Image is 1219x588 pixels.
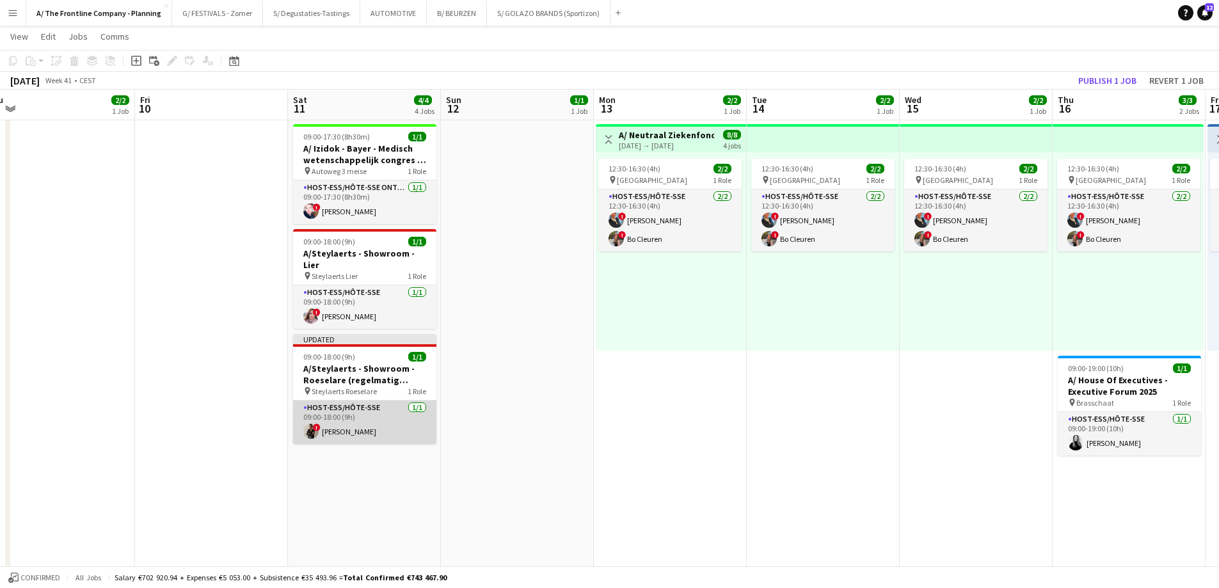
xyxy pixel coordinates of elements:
span: 1/1 [408,132,426,141]
span: ! [1077,231,1085,239]
button: S/ Degustaties-Tastings [263,1,360,26]
span: 16 [1056,101,1074,116]
span: 10 [138,101,150,116]
span: 13 [597,101,616,116]
button: AUTOMOTIVE [360,1,427,26]
app-job-card: Updated09:00-18:00 (9h)1/1A/Steylaerts - Showroom - Roeselare (regelmatig terugkerende opdracht) ... [293,334,436,444]
span: 2/2 [1029,95,1047,105]
div: Updated [293,334,436,344]
div: CEST [79,75,96,85]
app-card-role: Host-ess/Hôte-sse2/212:30-16:30 (4h)![PERSON_NAME]!Bo Cleuren [751,189,895,251]
div: [DATE] → [DATE] [619,141,714,150]
span: Steylaerts Lier [312,271,358,281]
a: Comms [95,28,134,45]
button: Confirmed [6,571,62,585]
span: 8/8 [723,130,741,139]
span: 1 Role [408,166,426,176]
span: Week 41 [42,75,74,85]
span: 1 Role [1019,175,1037,185]
div: 12:30-16:30 (4h)2/2 [GEOGRAPHIC_DATA]1 RoleHost-ess/Hôte-sse2/212:30-16:30 (4h)![PERSON_NAME]!Bo ... [904,159,1048,251]
span: 2/2 [713,164,731,173]
span: ! [313,203,321,211]
app-card-role: Host-ess/Hôte-sse Onthaal-Accueill1/109:00-17:30 (8h30m)![PERSON_NAME] [293,180,436,224]
span: View [10,31,28,42]
span: ! [771,212,779,220]
span: 1/1 [408,352,426,362]
span: 12:30-16:30 (4h) [1067,164,1119,173]
span: 09:00-18:00 (9h) [303,352,355,362]
span: 2/2 [1172,164,1190,173]
span: Edit [41,31,56,42]
span: 1 Role [1172,398,1191,408]
span: 1 Role [408,386,426,396]
span: 09:00-18:00 (9h) [303,237,355,246]
span: ! [313,308,321,316]
button: A/ The Frontline Company - Planning [26,1,172,26]
span: Brasschaat [1076,398,1114,408]
h3: A/Steylaerts - Showroom - Lier [293,248,436,271]
app-card-role: Host-ess/Hôte-sse1/109:00-19:00 (10h)[PERSON_NAME] [1058,412,1201,456]
app-card-role: Host-ess/Hôte-sse2/212:30-16:30 (4h)![PERSON_NAME]!Bo Cleuren [904,189,1048,251]
span: 1/1 [570,95,588,105]
span: [GEOGRAPHIC_DATA] [770,175,840,185]
span: 14 [750,101,767,116]
span: 1/1 [408,237,426,246]
button: Revert 1 job [1144,72,1209,89]
div: 12:30-16:30 (4h)2/2 [GEOGRAPHIC_DATA]1 RoleHost-ess/Hôte-sse2/212:30-16:30 (4h)![PERSON_NAME]!Bo ... [598,159,742,251]
span: Total Confirmed €743 467.90 [343,573,447,582]
h3: A/ House Of Executives - Executive Forum 2025 [1058,374,1201,397]
div: 4 jobs [723,139,741,150]
span: All jobs [73,573,104,582]
span: [GEOGRAPHIC_DATA] [617,175,687,185]
button: G/ FESTIVALS - Zomer [172,1,263,26]
span: 2/2 [1019,164,1037,173]
span: 4/4 [414,95,432,105]
div: 4 Jobs [415,106,434,116]
app-card-role: Host-ess/Hôte-sse2/212:30-16:30 (4h)![PERSON_NAME]!Bo Cleuren [1057,189,1200,251]
div: 1 Job [724,106,740,116]
app-job-card: 09:00-17:30 (8h30m)1/1A/ Izidok - Bayer - Medisch wetenschappelijk congres - Meise Autoweg 3 meis... [293,124,436,224]
span: 09:00-17:30 (8h30m) [303,132,370,141]
span: ! [771,231,779,239]
div: 1 Job [112,106,129,116]
button: B/ BEURZEN [427,1,487,26]
span: 12 [444,101,461,116]
span: ! [618,212,626,220]
span: Steylaerts Roeselare [312,386,377,396]
span: Thu [1058,94,1074,106]
div: 1 Job [1030,106,1046,116]
button: S/ GOLAZO BRANDS (Sportizon) [487,1,610,26]
h3: A/Steylaerts - Showroom - Roeselare (regelmatig terugkerende opdracht) [293,363,436,386]
span: ! [1077,212,1085,220]
div: [DATE] [10,74,40,87]
span: 15 [903,101,921,116]
span: 1/1 [1173,363,1191,373]
h3: A/ Izidok - Bayer - Medisch wetenschappelijk congres - Meise [293,143,436,166]
span: 12:30-16:30 (4h) [609,164,660,173]
div: 2 Jobs [1179,106,1199,116]
app-job-card: 09:00-18:00 (9h)1/1A/Steylaerts - Showroom - Lier Steylaerts Lier1 RoleHost-ess/Hôte-sse1/109:00-... [293,229,436,329]
span: Autoweg 3 meise [312,166,367,176]
div: 1 Job [571,106,587,116]
span: ! [313,424,321,431]
span: 2/2 [723,95,741,105]
app-card-role: Host-ess/Hôte-sse1/109:00-18:00 (9h)![PERSON_NAME] [293,285,436,329]
span: ! [924,212,932,220]
a: Edit [36,28,61,45]
span: Fri [140,94,150,106]
span: Sat [293,94,307,106]
span: 2/2 [876,95,894,105]
span: Wed [905,94,921,106]
span: ! [618,231,626,239]
app-job-card: 12:30-16:30 (4h)2/2 [GEOGRAPHIC_DATA]1 RoleHost-ess/Hôte-sse2/212:30-16:30 (4h)![PERSON_NAME]!Bo ... [1057,159,1200,251]
a: Jobs [63,28,93,45]
span: ! [924,231,932,239]
span: 1 Role [713,175,731,185]
app-job-card: 09:00-19:00 (10h)1/1A/ House Of Executives - Executive Forum 2025 Brasschaat1 RoleHost-ess/Hôte-s... [1058,356,1201,456]
span: Confirmed [20,573,60,582]
app-job-card: 12:30-16:30 (4h)2/2 [GEOGRAPHIC_DATA]1 RoleHost-ess/Hôte-sse2/212:30-16:30 (4h)![PERSON_NAME]!Bo ... [751,159,895,251]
